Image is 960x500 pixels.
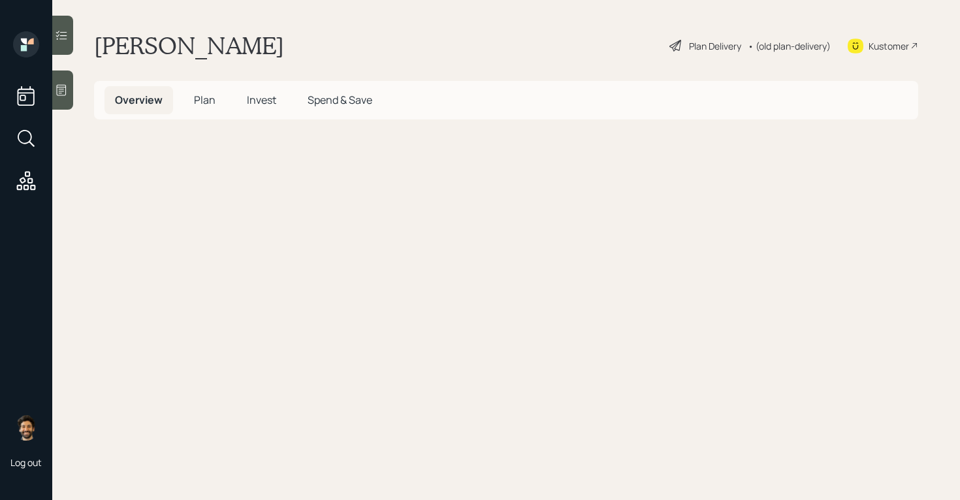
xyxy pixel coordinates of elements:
span: Spend & Save [308,93,372,107]
span: Invest [247,93,276,107]
span: Overview [115,93,163,107]
img: eric-schwartz-headshot.png [13,414,39,441]
div: Kustomer [869,39,909,53]
span: Plan [194,93,216,107]
div: Plan Delivery [689,39,741,53]
div: Log out [10,456,42,469]
div: • (old plan-delivery) [748,39,831,53]
h1: [PERSON_NAME] [94,31,284,60]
